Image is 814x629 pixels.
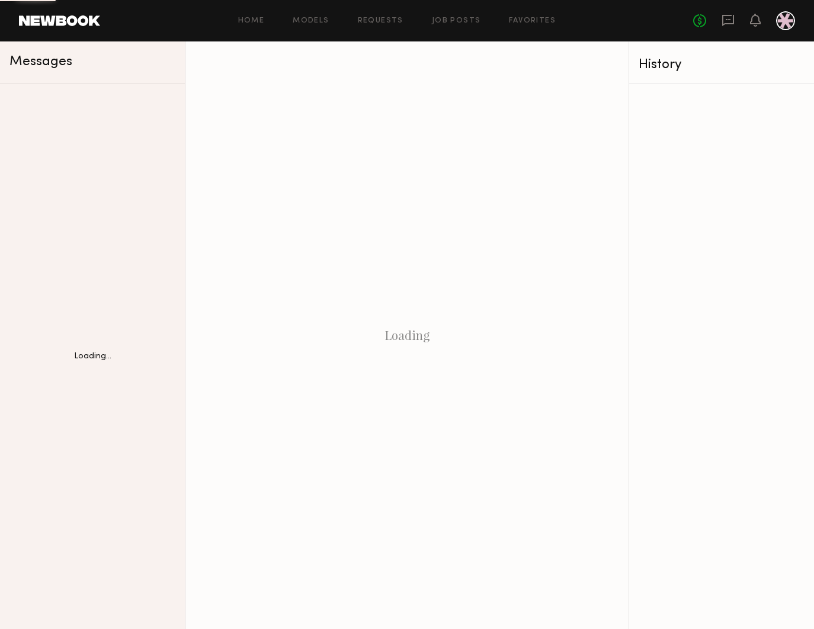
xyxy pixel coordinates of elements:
div: Loading [185,41,629,629]
a: Models [293,17,329,25]
span: Messages [9,55,72,69]
a: Favorites [509,17,556,25]
div: History [639,58,805,72]
div: Loading... [74,352,111,361]
a: Requests [358,17,403,25]
a: Home [238,17,265,25]
a: Job Posts [432,17,481,25]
